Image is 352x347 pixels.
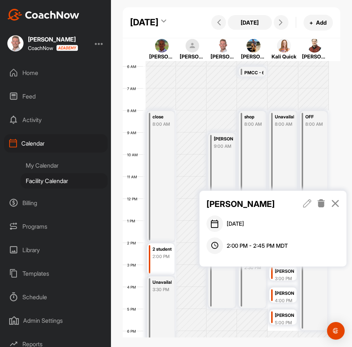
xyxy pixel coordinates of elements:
div: 12 PM [123,197,145,201]
div: 11 AM [123,175,144,179]
div: 8:00 AM [244,121,263,128]
div: 8:00 AM [275,121,294,128]
div: [PERSON_NAME] Prep [214,135,233,143]
div: 4 PM [123,285,143,289]
div: 1 PM [123,219,143,223]
div: Billing [4,194,108,212]
div: 9:00 AM [214,143,233,150]
div: 6 PM [123,329,143,333]
img: square_default-ef6cabf814de5a2bf16c804365e32c732080f9872bdf737d349900a9daf73cf9.png [186,39,200,53]
img: square_105326042753a73622d7c91f93191a46.jpg [216,39,230,53]
div: Unavailable [275,113,294,121]
div: PMCC - 6:30am - 2:30pm [244,69,263,77]
div: 8:00 AM [305,121,325,128]
img: CoachNow [7,9,79,21]
div: My Calendar [21,158,108,173]
div: Calendar [4,134,108,153]
div: 8 AM [123,108,144,113]
div: 6 AM [123,64,144,69]
div: 4:00 PM [275,297,294,304]
div: CoachNow [28,45,78,51]
div: [DATE] [130,16,158,29]
span: 2:00 PM - 2:45 PM MDT [227,242,288,250]
img: square_167a8190381aa8fe820305d4fb9b9232.jpg [247,39,261,53]
div: [PERSON_NAME] [211,53,236,60]
div: 7 AM [123,86,143,91]
div: [PERSON_NAME] [180,53,205,60]
div: 2 PM [123,241,143,245]
div: [PERSON_NAME] [275,289,294,298]
div: [PERSON_NAME] [275,267,294,276]
div: Admin Settings [4,311,108,330]
div: [PERSON_NAME] [241,53,266,60]
div: Facility Calendar [21,173,108,189]
div: Feed [4,87,108,105]
p: [PERSON_NAME] [206,198,289,210]
div: shop [244,113,263,121]
div: Open Intercom Messenger [327,322,345,340]
div: 2:00 PM [152,253,172,260]
img: square_995310b67c6d69ec776f0b559f876709.jpg [155,39,169,53]
div: 8:00 AM [152,121,172,128]
div: Activity [4,111,108,129]
img: square_105326042753a73622d7c91f93191a46.jpg [7,35,24,51]
div: 2 students [152,245,172,254]
button: +Add [303,15,333,31]
span: + [309,19,313,26]
div: 3 PM [123,263,143,267]
div: 3:30 PM [152,286,172,293]
div: Library [4,241,108,259]
div: 2:30 PM [244,264,263,271]
div: Kali Quick [272,53,297,60]
div: Schedule [4,288,108,306]
div: 3:00 PM [275,275,294,282]
img: square_0caa4cd83494f325f7d1a35bb6b8cfc9.jpg [308,39,322,53]
div: 5 PM [123,307,143,311]
div: close [152,113,172,121]
div: 5:00 PM [275,319,294,326]
button: [DATE] [228,15,272,30]
div: Templates [4,264,108,283]
div: [PERSON_NAME] [149,53,174,60]
div: OFF [305,113,325,121]
div: Unavailable [152,278,172,287]
div: [PERSON_NAME] [275,311,294,320]
div: [PERSON_NAME] [302,53,327,60]
div: [PERSON_NAME] [28,36,78,42]
span: [DATE] [227,220,244,228]
img: square_f83323a0b94dc7e0854e7c3b53950f19.jpg [277,39,291,53]
div: Home [4,64,108,82]
div: Programs [4,217,108,236]
div: 10 AM [123,153,145,157]
img: CoachNow acadmey [56,45,78,51]
div: 9 AM [123,130,144,135]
